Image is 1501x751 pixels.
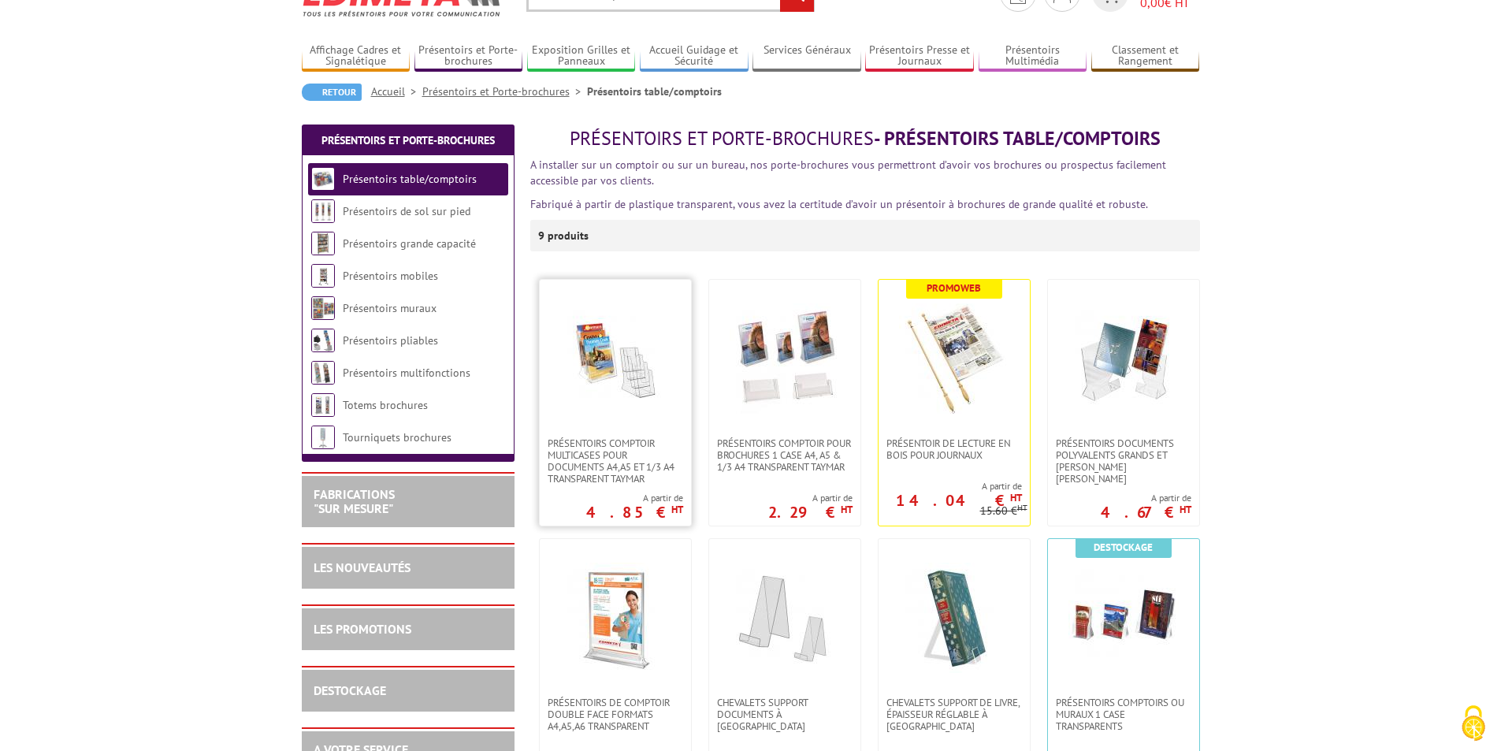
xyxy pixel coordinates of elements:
a: DESTOCKAGE [314,682,386,698]
a: Présentoirs multifonctions [343,366,470,380]
h1: - Présentoirs table/comptoirs [530,128,1200,149]
span: PRÉSENTOIRS DE COMPTOIR DOUBLE FACE FORMATS A4,A5,A6 TRANSPARENT [548,697,683,732]
img: Présentoirs de sol sur pied [311,199,335,223]
a: Accueil Guidage et Sécurité [640,43,749,69]
li: Présentoirs table/comptoirs [587,84,722,99]
img: Présentoirs multifonctions [311,361,335,385]
span: Présentoirs comptoir multicases POUR DOCUMENTS A4,A5 ET 1/3 A4 TRANSPARENT TAYMAR [548,437,683,485]
a: Présentoirs table/comptoirs [343,172,477,186]
img: Présentoirs table/comptoirs [311,167,335,191]
img: Tourniquets brochures [311,426,335,449]
img: Présentoirs muraux [311,296,335,320]
a: Retour [302,84,362,101]
button: Cookies (fenêtre modale) [1446,697,1501,751]
img: Présentoir de lecture en bois pour journaux [899,303,1009,414]
span: A partir de [586,492,683,504]
img: Cookies (fenêtre modale) [1454,704,1493,743]
a: Présentoir de lecture en bois pour journaux [879,437,1030,461]
a: Présentoirs grande capacité [343,236,476,251]
a: PRÉSENTOIRS DE COMPTOIR DOUBLE FACE FORMATS A4,A5,A6 TRANSPARENT [540,697,691,732]
a: FABRICATIONS"Sur Mesure" [314,486,395,516]
b: Destockage [1094,541,1153,554]
a: Affichage Cadres et Signalétique [302,43,411,69]
a: LES NOUVEAUTÉS [314,560,411,575]
img: Présentoirs mobiles [311,264,335,288]
a: Totems brochures [343,398,428,412]
span: CHEVALETS SUPPORT DE LIVRE, ÉPAISSEUR RÉGLABLE À [GEOGRAPHIC_DATA] [886,697,1022,732]
a: CHEVALETS SUPPORT DOCUMENTS À [GEOGRAPHIC_DATA] [709,697,860,732]
a: CHEVALETS SUPPORT DE LIVRE, ÉPAISSEUR RÉGLABLE À [GEOGRAPHIC_DATA] [879,697,1030,732]
sup: HT [1010,491,1022,504]
span: A partir de [879,480,1022,493]
a: Classement et Rangement [1091,43,1200,69]
span: Présentoir de lecture en bois pour journaux [886,437,1022,461]
a: Présentoirs pliables [343,333,438,348]
span: A partir de [768,492,853,504]
a: Présentoirs et Porte-brochures [414,43,523,69]
p: 14.04 € [896,496,1022,505]
a: PRÉSENTOIRS COMPTOIR POUR BROCHURES 1 CASE A4, A5 & 1/3 A4 TRANSPARENT taymar [709,437,860,473]
span: CHEVALETS SUPPORT DOCUMENTS À [GEOGRAPHIC_DATA] [717,697,853,732]
a: Présentoirs Presse et Journaux [865,43,974,69]
img: Présentoirs grande capacité [311,232,335,255]
a: LES PROMOTIONS [314,621,411,637]
a: Présentoirs de sol sur pied [343,204,470,218]
sup: HT [841,503,853,516]
span: A partir de [1101,492,1191,504]
a: Présentoirs muraux [343,301,437,315]
a: Accueil [371,84,422,99]
sup: HT [1017,502,1027,513]
img: CHEVALETS SUPPORT DOCUMENTS À POSER [730,563,840,673]
a: Tourniquets brochures [343,430,451,444]
img: Présentoirs comptoirs ou muraux 1 case Transparents [1068,563,1179,673]
p: 9 produits [538,220,597,251]
p: 2.29 € [768,507,853,517]
a: Présentoirs et Porte-brochures [321,133,495,147]
a: Présentoirs Multimédia [979,43,1087,69]
a: Présentoirs et Porte-brochures [422,84,587,99]
b: Promoweb [927,281,981,295]
sup: HT [1180,503,1191,516]
p: 4.67 € [1101,507,1191,517]
img: Présentoirs Documents Polyvalents Grands et Petits Modèles [1068,303,1179,414]
a: Présentoirs Documents Polyvalents Grands et [PERSON_NAME] [PERSON_NAME] [1048,437,1199,485]
a: Exposition Grilles et Panneaux [527,43,636,69]
font: A installer sur un comptoir ou sur un bureau, nos porte-brochures vous permettront d’avoir vos br... [530,158,1166,188]
img: PRÉSENTOIRS COMPTOIR POUR BROCHURES 1 CASE A4, A5 & 1/3 A4 TRANSPARENT taymar [730,303,840,414]
span: PRÉSENTOIRS COMPTOIR POUR BROCHURES 1 CASE A4, A5 & 1/3 A4 TRANSPARENT taymar [717,437,853,473]
span: Présentoirs comptoirs ou muraux 1 case Transparents [1056,697,1191,732]
a: Services Généraux [752,43,861,69]
a: Présentoirs comptoir multicases POUR DOCUMENTS A4,A5 ET 1/3 A4 TRANSPARENT TAYMAR [540,437,691,485]
img: Totems brochures [311,393,335,417]
img: Présentoirs comptoir multicases POUR DOCUMENTS A4,A5 ET 1/3 A4 TRANSPARENT TAYMAR [560,303,671,414]
sup: HT [671,503,683,516]
img: PRÉSENTOIRS DE COMPTOIR DOUBLE FACE FORMATS A4,A5,A6 TRANSPARENT [560,563,671,673]
span: Présentoirs et Porte-brochures [570,126,874,151]
p: 15.60 € [980,505,1027,517]
img: CHEVALETS SUPPORT DE LIVRE, ÉPAISSEUR RÉGLABLE À POSER [899,563,1009,673]
span: Présentoirs Documents Polyvalents Grands et [PERSON_NAME] [PERSON_NAME] [1056,437,1191,485]
font: Fabriqué à partir de plastique transparent, vous avez la certitude d’avoir un présentoir à brochu... [530,197,1148,211]
p: 4.85 € [586,507,683,517]
a: Présentoirs mobiles [343,269,438,283]
a: Présentoirs comptoirs ou muraux 1 case Transparents [1048,697,1199,732]
img: Présentoirs pliables [311,329,335,352]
